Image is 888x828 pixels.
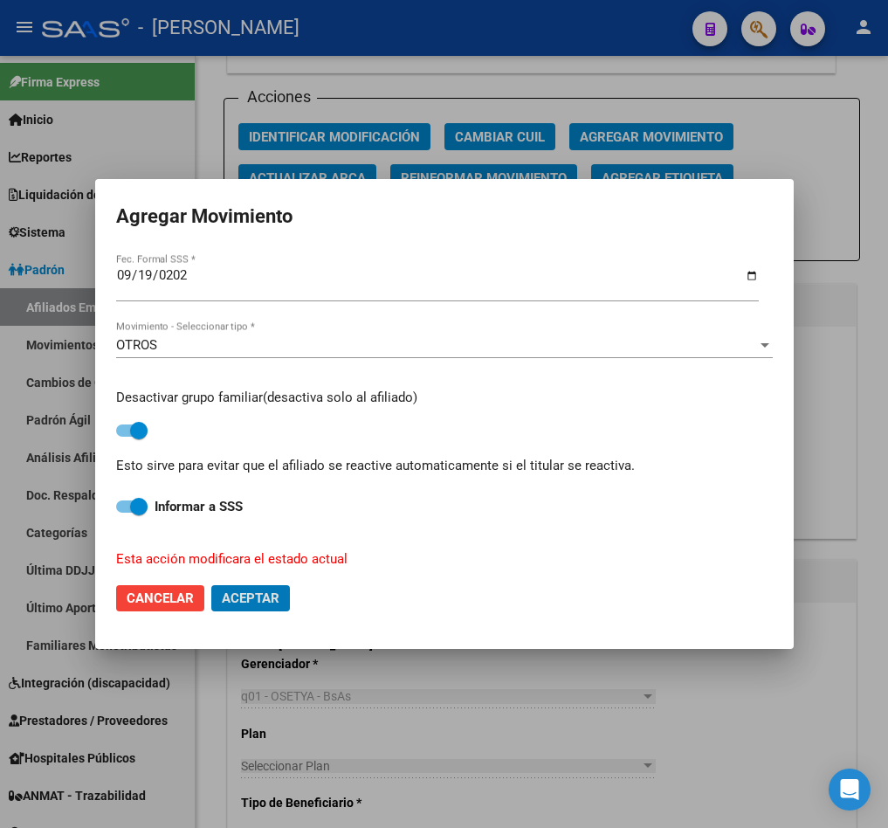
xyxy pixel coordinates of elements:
[116,388,773,408] p: Desactivar grupo familiar(desactiva solo al afiliado)
[829,769,871,811] div: Open Intercom Messenger
[222,590,279,606] span: Aceptar
[116,200,773,233] h2: Agregar Movimiento
[116,549,752,569] p: Esta acción modificara el estado actual
[116,456,773,476] p: Esto sirve para evitar que el afiliado se reactive automaticamente si el titular se reactiva.
[155,499,243,514] strong: Informar a SSS
[211,585,290,611] button: Aceptar
[116,585,204,611] button: Cancelar
[116,337,157,353] span: OTROS
[127,590,194,606] span: Cancelar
